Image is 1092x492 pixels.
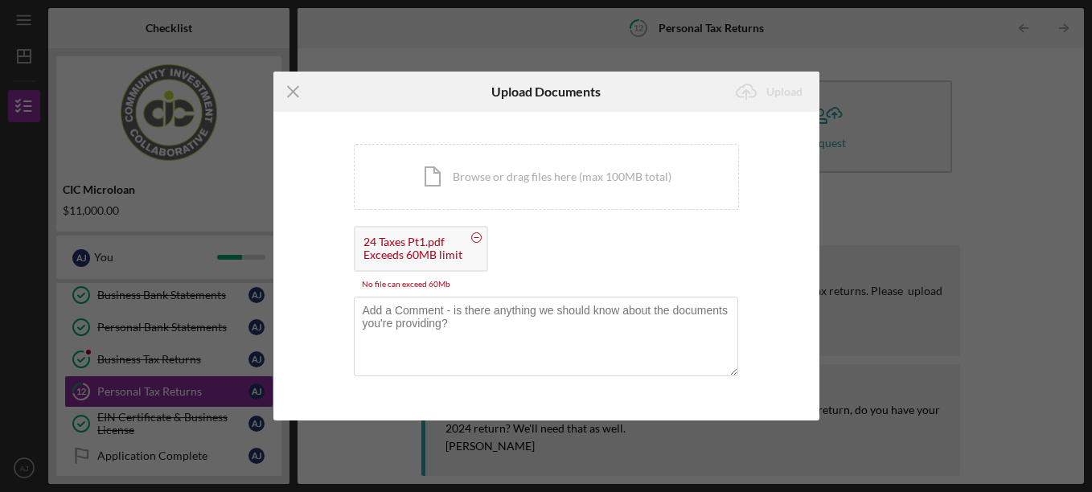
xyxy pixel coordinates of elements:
[363,248,462,261] div: Exceeds 60MB limit
[363,236,462,248] div: 24 Taxes Pt1.pdf
[354,280,739,289] div: No file can exceed 60Mb
[491,84,601,99] h6: Upload Documents
[766,76,803,108] div: Upload
[726,76,819,108] button: Upload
